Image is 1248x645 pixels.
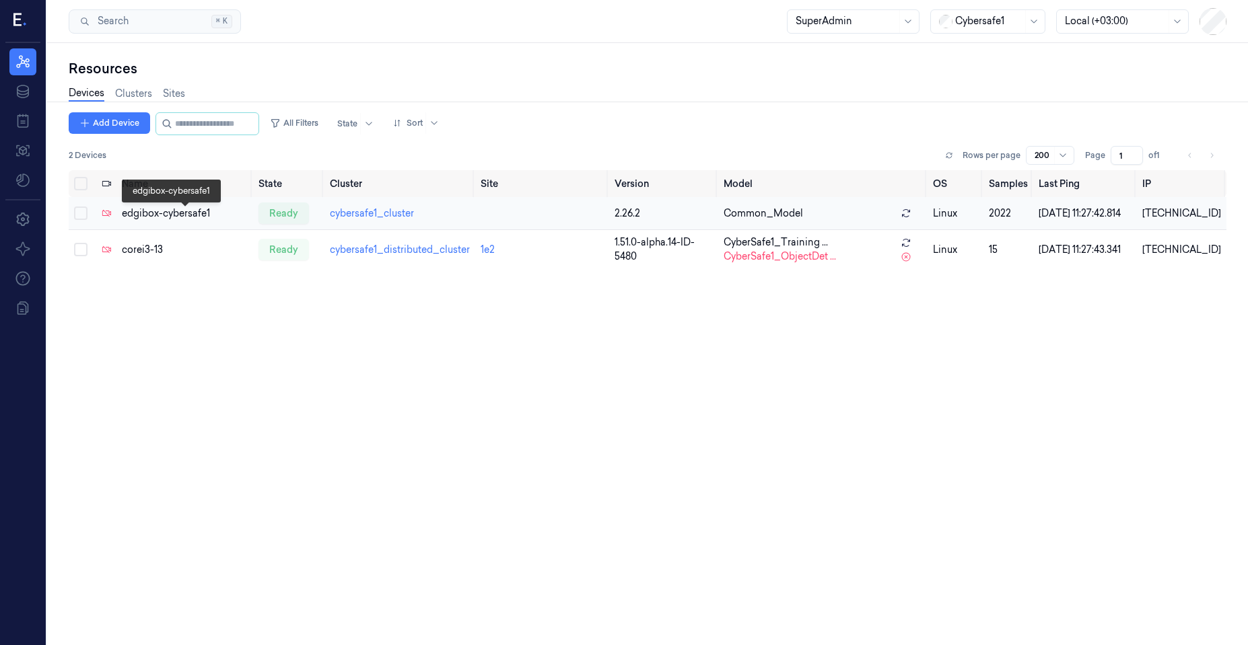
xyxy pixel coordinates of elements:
nav: pagination [1181,146,1221,165]
th: IP [1137,170,1226,197]
th: Version [609,170,719,197]
div: ready [258,239,309,260]
p: linux [933,206,978,221]
div: [TECHNICAL_ID] [1142,206,1221,221]
th: Last Ping [1033,170,1137,197]
th: Samples [983,170,1033,197]
span: Search [92,14,129,28]
div: Resources [69,59,1226,78]
th: Name [116,170,253,197]
div: corei3-13 [122,243,248,257]
th: State [253,170,324,197]
p: Rows per page [963,149,1020,161]
a: Devices [69,86,104,102]
button: Search⌘K [69,9,241,34]
span: 2 Devices [69,149,106,161]
div: [DATE] 11:27:43.341 [1039,243,1132,257]
th: Site [475,170,609,197]
span: of 1 [1148,149,1170,161]
p: linux [933,243,978,257]
button: Select all [74,177,88,190]
button: All Filters [265,112,324,134]
a: Clusters [115,87,152,101]
div: [DATE] 11:27:42.814 [1039,206,1132,221]
a: 1e2 [481,243,495,256]
a: cybersafe1_distributed_cluster [330,243,470,256]
button: Select row [74,206,88,220]
th: Model [718,170,928,197]
button: Add Device [69,112,150,134]
span: Page [1085,149,1105,161]
th: Cluster [324,170,475,197]
span: Common_Model [724,206,803,221]
a: Sites [163,87,185,101]
div: 2.26.2 [615,206,714,221]
div: [TECHNICAL_ID] [1142,243,1221,257]
div: 1.51.0-alpha.14-ID-5480 [615,235,714,264]
a: cybersafe1_cluster [330,207,414,219]
span: CyberSafe1_ObjectDet ... [724,250,836,264]
th: OS [928,170,983,197]
div: edgibox-cybersafe1 [122,206,248,221]
button: Select row [74,243,88,256]
div: ready [258,202,309,224]
div: 2022 [989,206,1028,221]
span: CyberSafe1_Training ... [724,235,828,250]
div: 15 [989,243,1028,257]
